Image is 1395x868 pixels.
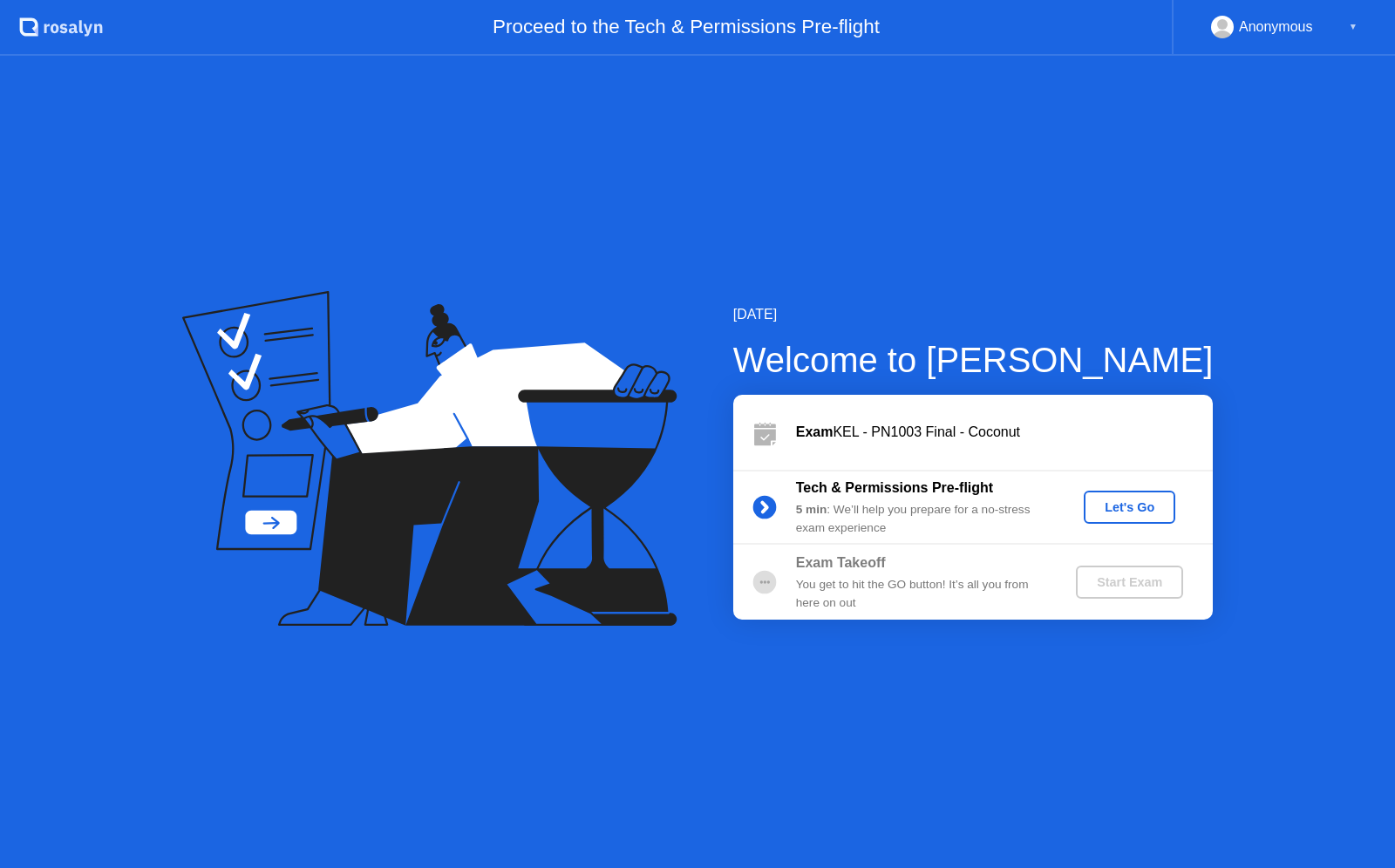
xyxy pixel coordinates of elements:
div: : We’ll help you prepare for a no-stress exam experience [796,501,1047,537]
div: ▼ [1349,16,1358,38]
b: 5 min [796,503,827,516]
b: Tech & Permissions Pre-flight [796,480,993,495]
button: Let's Go [1084,491,1175,524]
div: Anonymous [1239,16,1313,38]
div: Welcome to [PERSON_NAME] [733,334,1214,386]
div: Let's Go [1091,500,1168,514]
b: Exam [796,424,834,439]
button: Start Exam [1076,566,1183,599]
div: You get to hit the GO button! It’s all you from here on out [796,576,1047,612]
div: [DATE] [733,304,1214,325]
div: KEL - PN1003 Final - Coconut [796,422,1213,443]
b: Exam Takeoff [796,555,886,570]
div: Start Exam [1083,575,1176,589]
